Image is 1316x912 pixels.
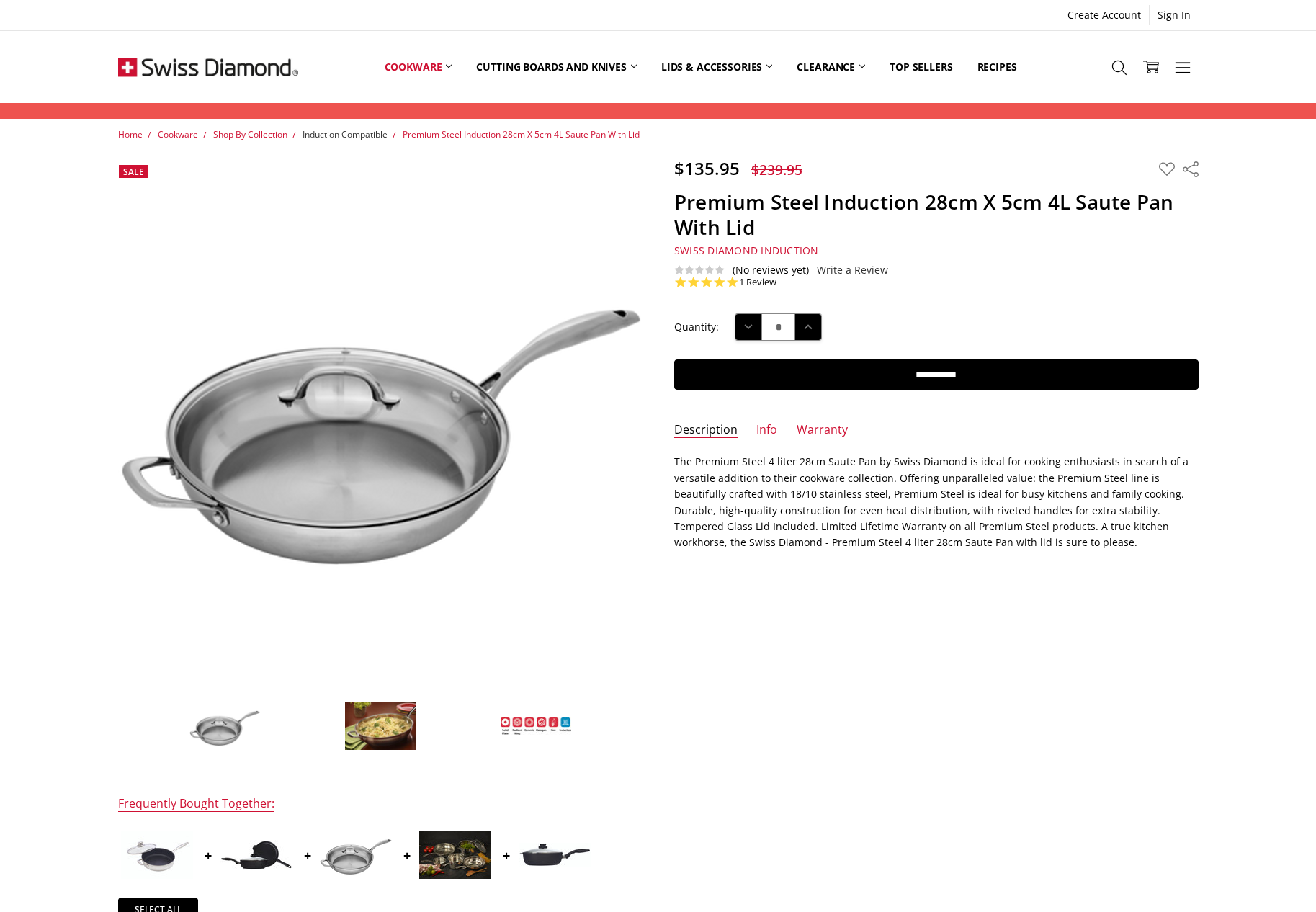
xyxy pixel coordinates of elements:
span: Sale [123,166,144,178]
a: 1 reviews [739,276,776,289]
a: Induction Compatible [303,128,388,140]
a: Top Sellers [877,35,964,99]
span: Swiss Diamond Induction [674,243,819,257]
a: Shop By Collection [213,128,287,140]
img: XD Induction 2 Piece Combo: Fry Pan 28cm and Saute Pan 28cm + 28cm lid [220,840,292,870]
a: Warranty [797,422,848,439]
img: Premium Steel Induction 28cm X 5cm 4L Saute Pan With Lid [344,702,416,751]
img: XD Induction Nonstick Deep Saute Pan with Lid - 28CM X 7.5CM 4.2L [519,843,591,867]
a: Home [118,128,143,140]
a: Info [756,422,777,439]
a: Cookware [372,35,465,99]
img: Free Shipping On Every Order [118,31,298,103]
a: Cookware [158,128,198,140]
img: XD Nonstick Clad Induction 28cm x 7cm 4L SAUTE PAN + LID [121,831,193,879]
a: Description [674,422,738,439]
a: Sign In [1150,5,1199,25]
img: Premium Steel DLX 6 pc cookware set [419,831,491,879]
h1: Premium Steel Induction 28cm X 5cm 4L Saute Pan With Lid [674,189,1199,240]
a: Premium Steel Induction 28cm X 5cm 4L Saute Pan With Lid [403,128,640,140]
a: Write a Review [817,264,888,276]
img: Premium Steel Induction 32cm X 6.5cm 4.8L Saute Pan With Lid [320,831,392,879]
a: Create Account [1060,5,1149,25]
a: Lids & Accessories [649,35,784,99]
span: $239.95 [751,160,802,179]
span: $135.95 [674,156,740,180]
img: Premium Steel Induction 28cm X 5cm 4L Saute Pan With Lid [189,702,261,751]
span: (No reviews yet) [733,264,809,276]
p: The Premium Steel 4 liter 28cm Saute Pan by Swiss Diamond is ideal for cooking enthusiasts in sea... [674,454,1199,550]
label: Quantity: [674,319,719,335]
a: Recipes [965,35,1029,99]
div: Frequently Bought Together: [118,796,274,813]
a: Cutting boards and knives [464,35,649,99]
img: Premium Steel Induction 28cm X 5cm 4L Saute Pan With Lid [500,717,572,736]
a: Clearance [784,35,877,99]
